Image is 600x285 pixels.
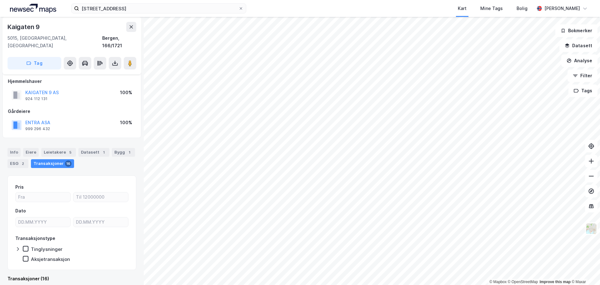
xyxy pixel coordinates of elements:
input: Til 12000000 [73,192,128,202]
div: Transaksjoner (16) [7,275,136,282]
div: [PERSON_NAME] [544,5,580,12]
div: Kart [458,5,467,12]
div: Gårdeiere [8,108,136,115]
button: Bokmerker [555,24,597,37]
div: Info [7,148,21,157]
input: DD.MM.YYYY [73,217,128,227]
a: Improve this map [540,280,571,284]
div: Bygg [112,148,135,157]
div: Leietakere [41,148,76,157]
iframe: Chat Widget [569,255,600,285]
div: 2 [20,160,26,167]
div: 999 296 432 [25,126,50,131]
button: Tag [7,57,61,69]
input: DD.MM.YYYY [16,217,70,227]
div: Mine Tags [480,5,503,12]
div: 16 [65,160,72,167]
div: Kaigaten 9 [7,22,41,32]
div: Transaksjonstype [15,235,55,242]
div: 1 [101,149,107,155]
img: Z [585,223,597,235]
div: Bergen, 166/1721 [102,34,136,49]
img: logo.a4113a55bc3d86da70a041830d287a7e.svg [10,4,56,13]
div: 100% [120,119,132,126]
div: 924 112 131 [25,96,47,101]
div: Aksjetransaksjon [31,256,70,262]
a: OpenStreetMap [508,280,538,284]
div: 100% [120,89,132,96]
div: 5015, [GEOGRAPHIC_DATA], [GEOGRAPHIC_DATA] [7,34,102,49]
input: Fra [16,192,70,202]
div: Eiere [23,148,39,157]
button: Tags [568,84,597,97]
div: Dato [15,207,26,215]
div: ESG [7,159,28,168]
button: Filter [567,69,597,82]
div: 1 [126,149,132,155]
div: 5 [67,149,73,155]
button: Datasett [559,39,597,52]
div: Tinglysninger [31,246,62,252]
div: Pris [15,183,24,191]
input: Søk på adresse, matrikkel, gårdeiere, leietakere eller personer [79,4,238,13]
div: Kontrollprogram for chat [569,255,600,285]
button: Analyse [561,54,597,67]
div: Hjemmelshaver [8,78,136,85]
div: Bolig [517,5,527,12]
a: Mapbox [489,280,507,284]
div: Datasett [78,148,109,157]
div: Transaksjoner [31,159,74,168]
